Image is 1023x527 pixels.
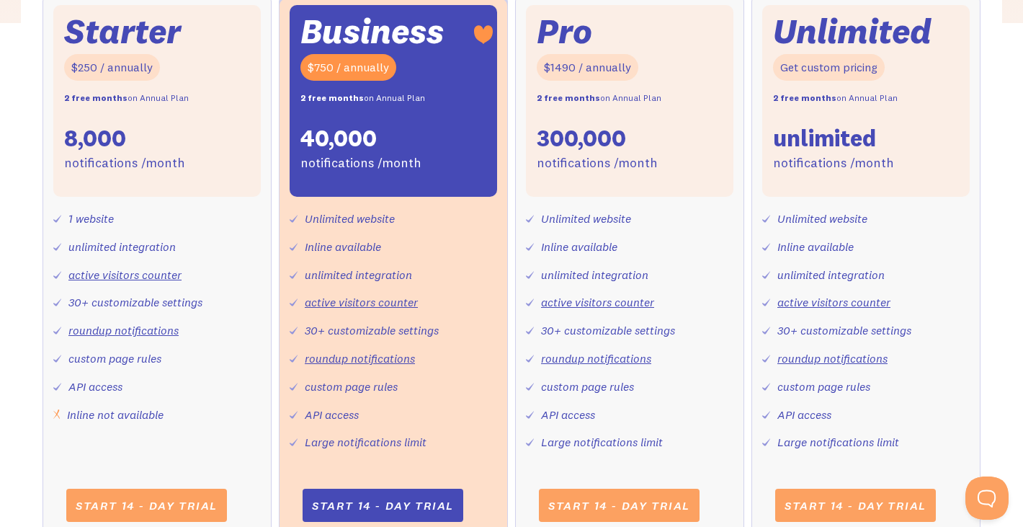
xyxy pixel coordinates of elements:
a: active visitors counter [305,295,418,309]
div: on Annual Plan [537,88,661,109]
a: active visitors counter [541,295,654,309]
a: Start 14 - day trial [66,489,227,522]
div: API access [305,404,359,425]
div: notifications /month [64,153,185,174]
strong: 2 free months [64,92,128,103]
strong: 2 free months [300,92,364,103]
div: Inline not available [67,404,164,425]
iframe: Toggle Customer Support [965,477,1009,520]
div: API access [68,376,122,397]
div: 40,000 [300,123,377,154]
a: roundup notifications [305,351,415,366]
div: unlimited integration [305,265,412,285]
div: notifications /month [773,153,894,174]
div: 1 website [68,208,114,229]
div: custom page rules [68,348,161,369]
div: 30+ customizable settings [68,292,202,313]
a: Start 14 - day trial [303,489,463,522]
div: 30+ customizable settings [305,320,439,341]
strong: 2 free months [773,92,836,103]
a: active visitors counter [68,267,182,282]
a: Start 14 - day trial [539,489,700,522]
div: on Annual Plan [300,88,425,109]
div: 30+ customizable settings [777,320,911,341]
div: unlimited integration [68,236,176,257]
div: $1490 / annually [537,54,638,81]
div: 30+ customizable settings [541,320,675,341]
a: active visitors counter [777,295,890,309]
div: API access [541,404,595,425]
div: Large notifications limit [541,432,663,453]
div: Inline available [777,236,854,257]
div: Starter [64,16,181,47]
div: Inline available [541,236,617,257]
div: API access [777,404,831,425]
div: custom page rules [777,376,870,397]
a: roundup notifications [777,351,888,366]
a: roundup notifications [68,323,179,337]
div: unlimited integration [777,265,885,285]
div: $250 / annually [64,54,160,81]
div: 300,000 [537,123,626,154]
div: custom page rules [541,376,634,397]
div: Unlimited website [777,208,867,229]
div: Inline available [305,236,381,257]
div: $750 / annually [300,54,396,81]
div: 8,000 [64,123,126,154]
div: Unlimited [773,16,932,47]
div: on Annual Plan [773,88,898,109]
div: notifications /month [300,153,421,174]
div: custom page rules [305,376,398,397]
strong: 2 free months [537,92,600,103]
div: notifications /month [537,153,658,174]
div: unlimited integration [541,265,648,285]
a: Start 14 - day trial [775,489,936,522]
div: on Annual Plan [64,88,189,109]
a: roundup notifications [541,351,651,366]
div: unlimited [773,123,876,154]
div: Unlimited website [305,208,395,229]
div: Pro [537,16,592,47]
div: Unlimited website [541,208,631,229]
div: Business [300,16,444,47]
div: Get custom pricing [773,54,885,81]
div: Large notifications limit [305,432,426,453]
div: Large notifications limit [777,432,899,453]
